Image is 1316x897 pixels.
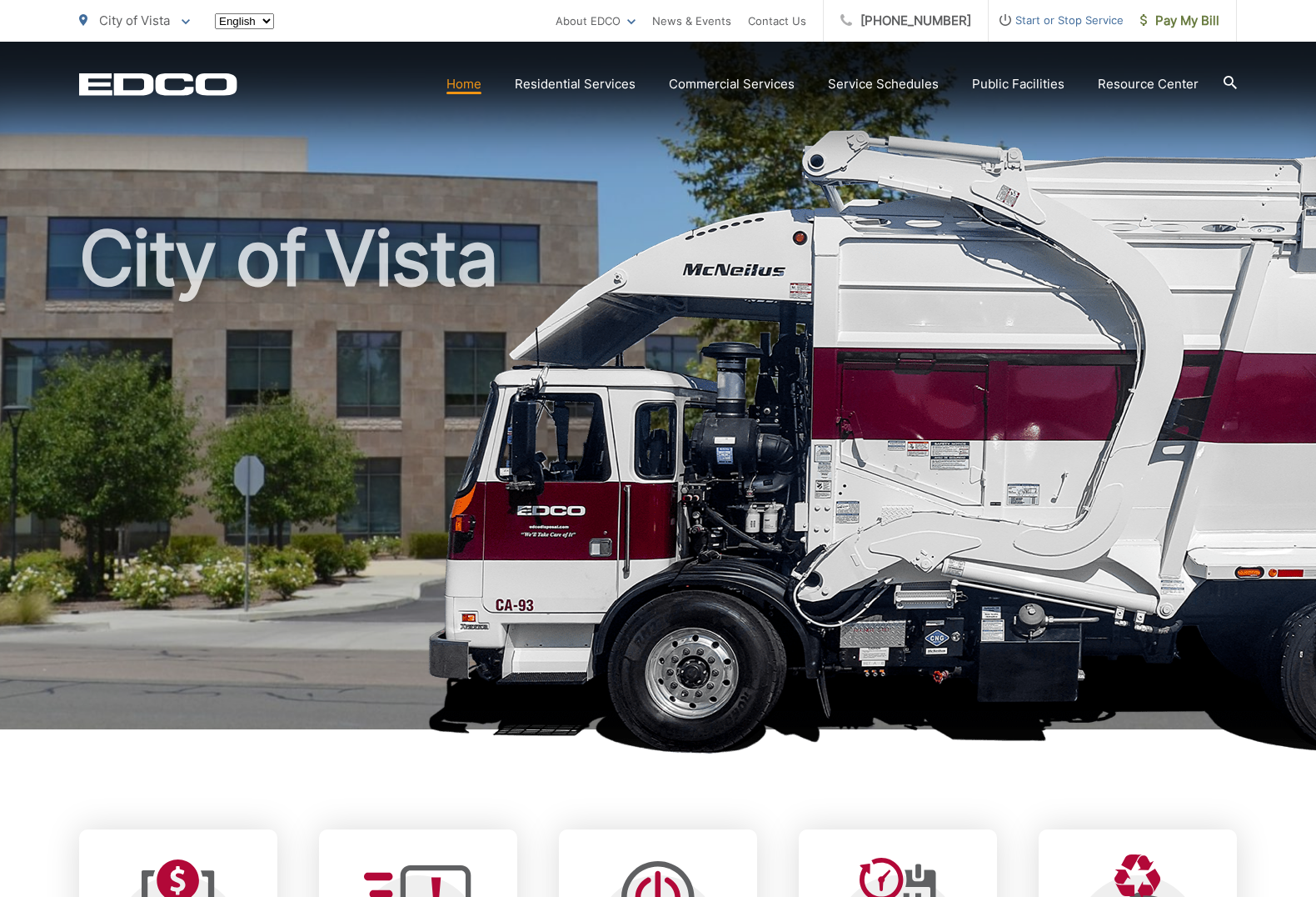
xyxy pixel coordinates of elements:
a: Contact Us [748,11,806,31]
select: Select a language [215,13,274,29]
span: Pay My Bill [1140,11,1219,31]
a: Residential Services [515,74,636,94]
a: Commercial Services [669,74,795,94]
span: City of Vista [99,13,170,28]
a: Home [446,74,481,94]
a: Resource Center [1098,74,1199,94]
h1: City of Vista [79,217,1237,744]
a: Public Facilities [972,74,1064,94]
a: About EDCO [556,11,636,31]
a: EDCD logo. Return to the homepage. [79,73,237,96]
a: Service Schedules [828,74,939,94]
a: News & Events [652,11,731,31]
